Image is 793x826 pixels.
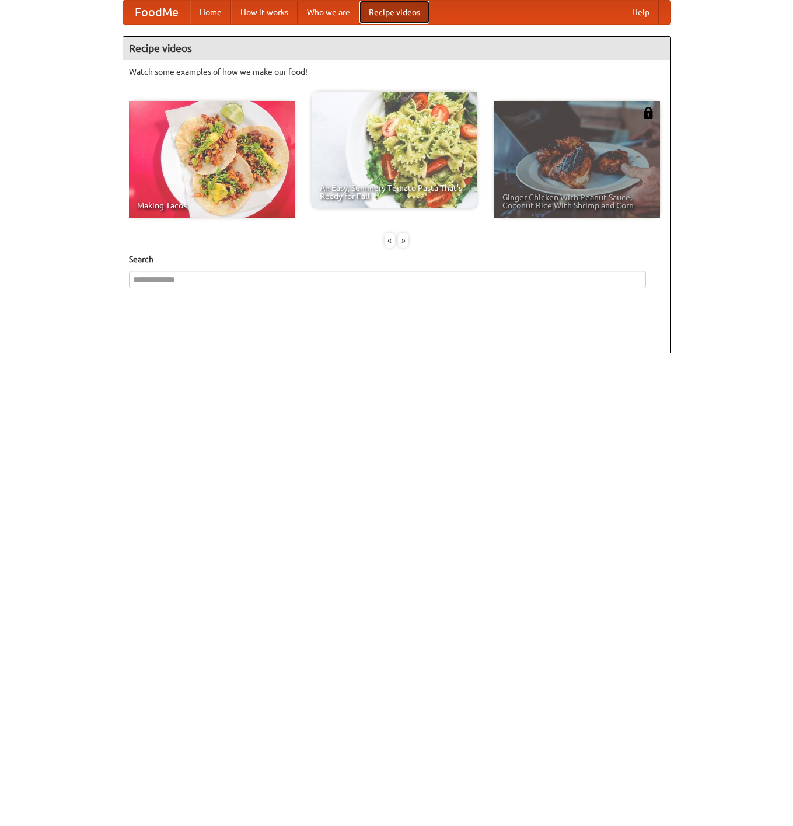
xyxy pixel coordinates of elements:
a: Help [623,1,659,24]
img: 483408.png [642,107,654,119]
a: How it works [231,1,298,24]
div: « [385,233,395,248]
a: An Easy, Summery Tomato Pasta That's Ready for Fall [312,92,477,208]
a: Who we are [298,1,359,24]
a: Making Tacos [129,101,295,218]
h4: Recipe videos [123,37,670,60]
a: Home [190,1,231,24]
h5: Search [129,253,665,265]
span: An Easy, Summery Tomato Pasta That's Ready for Fall [320,184,469,200]
div: » [398,233,408,248]
span: Making Tacos [137,201,287,210]
a: FoodMe [123,1,190,24]
p: Watch some examples of how we make our food! [129,66,665,78]
a: Recipe videos [359,1,429,24]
